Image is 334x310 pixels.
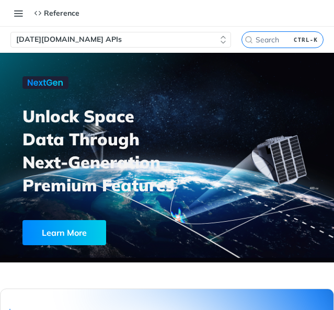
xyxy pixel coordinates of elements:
div: Learn More [22,220,106,245]
kbd: CTRL-K [291,35,320,45]
button: Toggle navigation menu [10,5,26,21]
a: Learn More [22,220,147,245]
div: Reference [34,8,79,18]
h3: Unlock Space Data Through Next-Generation Premium Features [22,105,178,197]
svg: Search [245,36,253,44]
img: NextGen [22,76,68,89]
button: [DATE][DOMAIN_NAME] APIs [10,32,231,48]
span: [DATE][DOMAIN_NAME] APIs [16,35,122,45]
